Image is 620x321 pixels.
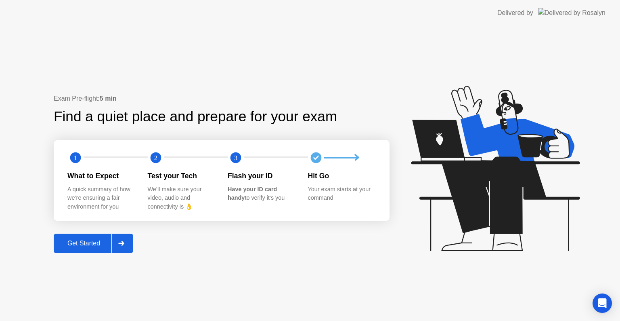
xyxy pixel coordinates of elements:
text: 2 [154,154,157,162]
button: Get Started [54,234,133,253]
div: Test your Tech [148,171,215,181]
div: Flash your ID [228,171,295,181]
b: 5 min [100,95,117,102]
text: 3 [234,154,237,162]
div: A quick summary of how we’re ensuring a fair environment for you [67,185,135,211]
div: Exam Pre-flight: [54,94,390,103]
div: Hit Go [308,171,375,181]
text: 1 [74,154,77,162]
div: Get Started [56,240,111,247]
b: Have your ID card handy [228,186,277,201]
div: Your exam starts at your command [308,185,375,203]
div: What to Expect [67,171,135,181]
div: Find a quiet place and prepare for your exam [54,106,338,127]
div: Delivered by [497,8,533,18]
img: Delivered by Rosalyn [538,8,605,17]
div: We’ll make sure your video, audio and connectivity is 👌 [148,185,215,211]
div: Open Intercom Messenger [593,294,612,313]
div: to verify it’s you [228,185,295,203]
